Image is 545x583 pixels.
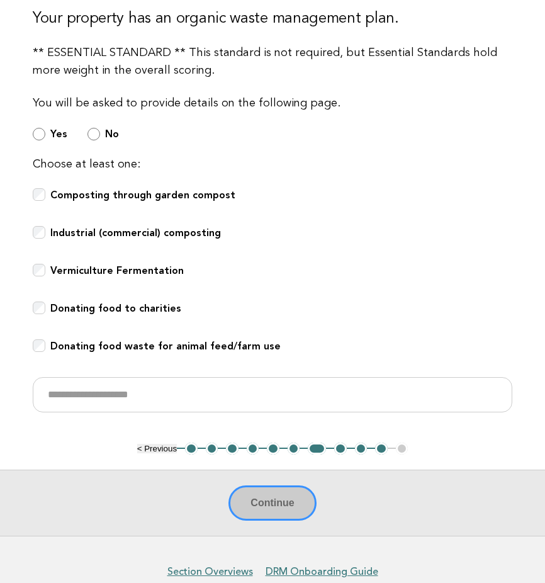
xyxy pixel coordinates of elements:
[334,443,347,455] button: 8
[355,443,368,455] button: 9
[50,227,221,239] b: Industrial (commercial) composting
[226,443,239,455] button: 3
[50,189,235,201] b: Composting through garden compost
[50,128,67,140] b: Yes
[50,340,281,352] b: Donating food waste for animal feed/farm use
[33,44,512,79] p: ** ESSENTIAL STANDARD ** This standard is not required, but Essential Standards hold more weight ...
[308,443,326,455] button: 7
[206,443,218,455] button: 2
[288,443,300,455] button: 6
[50,302,181,314] b: Donating food to charities
[137,444,177,453] button: < Previous
[266,565,378,578] a: DRM Onboarding Guide
[185,443,198,455] button: 1
[50,264,184,276] b: Vermiculture Fermentation
[167,565,253,578] a: Section Overviews
[375,443,388,455] button: 10
[247,443,259,455] button: 4
[33,9,512,29] h3: Your property has an organic waste management plan.
[105,128,119,140] b: No
[33,94,512,112] p: You will be asked to provide details on the following page.
[267,443,279,455] button: 5
[33,156,512,173] p: Choose at least one:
